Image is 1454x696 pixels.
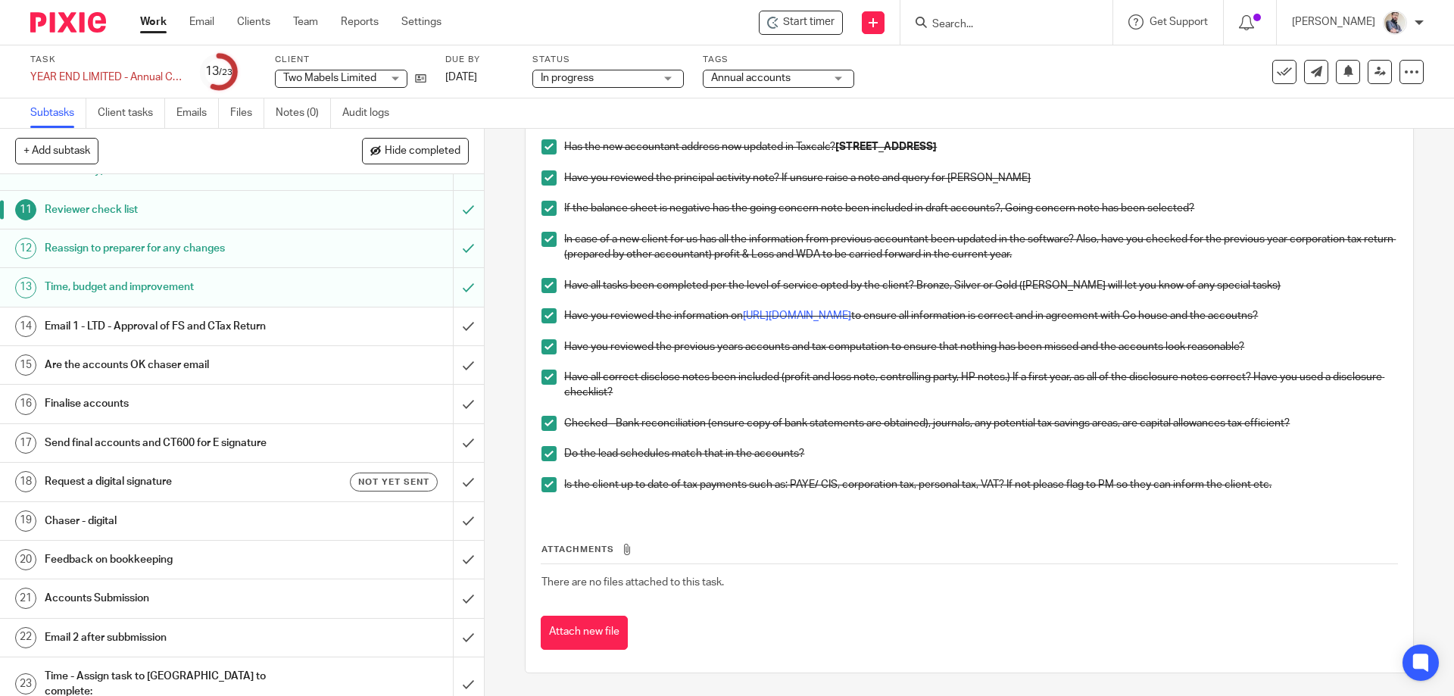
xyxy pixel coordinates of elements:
[45,354,307,376] h1: Are the accounts OK chaser email
[783,14,835,30] span: Start timer
[15,549,36,570] div: 20
[30,70,182,85] div: YEAR END LIMITED - Annual COMPANY accounts and CT600 return
[45,392,307,415] h1: Finalise accounts
[564,339,1396,354] p: Have you reviewed the previous years accounts and tax computation to ensure that nothing has been...
[564,308,1396,323] p: Have you reviewed the information on to ensure all information is correct and in agreement with C...
[15,432,36,454] div: 17
[541,545,614,554] span: Attachments
[1150,17,1208,27] span: Get Support
[835,142,937,152] strong: [STREET_ADDRESS]
[15,588,36,609] div: 21
[401,14,442,30] a: Settings
[703,54,854,66] label: Tags
[15,394,36,415] div: 16
[445,54,513,66] label: Due by
[445,72,477,83] span: [DATE]
[385,145,460,158] span: Hide completed
[45,198,307,221] h1: Reviewer check list
[564,477,1396,492] p: Is the client up to date of tax payments such as: PAYE/ CIS, corporation tax, personal tax, VAT? ...
[541,616,628,650] button: Attach new file
[564,139,1396,154] p: Has the new accountant address now updated in Taxcalc?
[276,98,331,128] a: Notes (0)
[45,470,307,493] h1: Request a digital signature
[230,98,264,128] a: Files
[341,14,379,30] a: Reports
[15,627,36,648] div: 22
[237,14,270,30] a: Clients
[743,311,851,321] a: [URL][DOMAIN_NAME]
[931,18,1067,32] input: Search
[98,98,165,128] a: Client tasks
[15,510,36,532] div: 19
[532,54,684,66] label: Status
[564,370,1396,401] p: Have all correct disclose notes been included (profit and loss note, controlling party, HP notes....
[15,354,36,376] div: 15
[45,432,307,454] h1: Send final accounts and CT600 for E signature
[15,238,36,259] div: 12
[15,673,36,694] div: 23
[189,14,214,30] a: Email
[564,416,1396,431] p: Checked - Bank reconciliation (ensure copy of bank statements are obtained), journals, any potent...
[140,14,167,30] a: Work
[45,510,307,532] h1: Chaser - digital
[15,316,36,337] div: 14
[45,626,307,649] h1: Email 2 after subbmission
[564,170,1396,186] p: Have you reviewed the principal activity note? If unsure raise a note and query for [PERSON_NAME]
[219,68,232,76] small: /23
[564,201,1396,216] p: If the balance sheet is negative has the going concern note been included in draft accounts?, Goi...
[30,54,182,66] label: Task
[15,277,36,298] div: 13
[45,548,307,571] h1: Feedback on bookkeeping
[30,98,86,128] a: Subtasks
[759,11,843,35] div: Two Mabels Limited - YEAR END LIMITED - Annual COMPANY accounts and CT600 return
[205,63,232,80] div: 13
[564,446,1396,461] p: Do the lead schedules match that in the accounts?
[45,587,307,610] h1: Accounts Submission
[275,54,426,66] label: Client
[1292,14,1375,30] p: [PERSON_NAME]
[358,476,429,488] span: Not yet sent
[541,577,724,588] span: There are no files attached to this task.
[283,73,376,83] span: Two Mabels Limited
[45,237,307,260] h1: Reassign to preparer for any changes
[1383,11,1407,35] img: Pixie%2002.jpg
[45,315,307,338] h1: Email 1 - LTD - Approval of FS and CTax Return
[30,12,106,33] img: Pixie
[564,232,1396,263] p: In case of a new client for us has all the information from previous accountant been updated in t...
[176,98,219,128] a: Emails
[15,471,36,492] div: 18
[362,138,469,164] button: Hide completed
[342,98,401,128] a: Audit logs
[293,14,318,30] a: Team
[15,138,98,164] button: + Add subtask
[15,199,36,220] div: 11
[45,276,307,298] h1: Time, budget and improvement
[541,73,594,83] span: In progress
[711,73,791,83] span: Annual accounts
[564,278,1396,293] p: Have all tasks been completed per the level of service opted by the client? Bronze, Silver or Gol...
